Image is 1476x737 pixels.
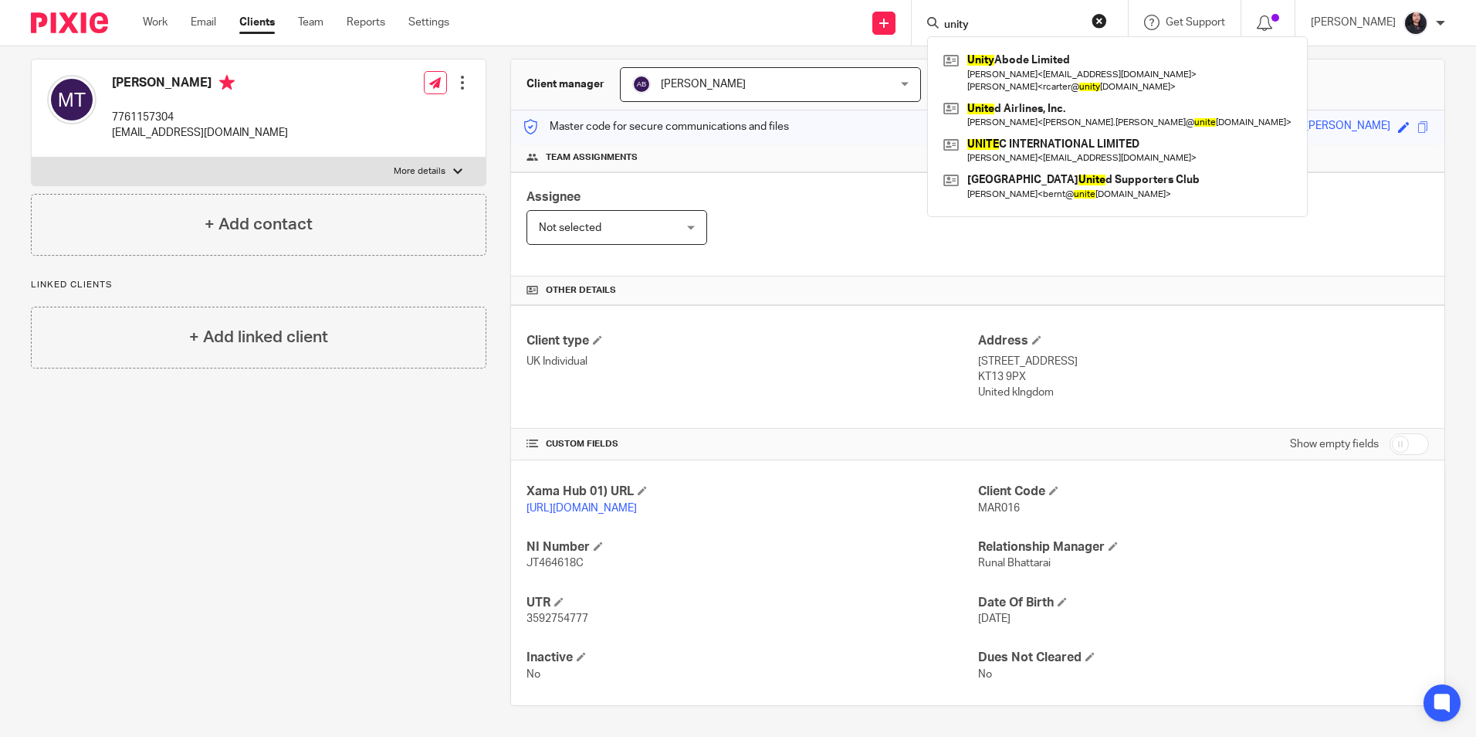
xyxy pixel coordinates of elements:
a: Team [298,15,323,30]
span: Assignee [526,191,581,203]
i: Primary [219,75,235,90]
h4: Client type [526,333,977,349]
img: Pixie [31,12,108,33]
span: No [978,669,992,680]
p: [PERSON_NAME] [1311,15,1396,30]
h4: CUSTOM FIELDS [526,438,977,450]
h4: + Add contact [205,212,313,236]
a: Clients [239,15,275,30]
a: Reports [347,15,385,30]
a: [URL][DOMAIN_NAME] [526,503,637,514]
h3: Client manager [526,76,604,92]
span: Not selected [539,222,601,233]
a: Settings [408,15,449,30]
h4: Relationship Manager [978,539,1429,555]
p: KT13 9PX [978,369,1429,385]
h4: Inactive [526,650,977,666]
p: Master code for secure communications and files [523,119,789,134]
img: svg%3E [632,75,651,93]
span: [PERSON_NAME] [661,79,746,90]
span: Team assignments [546,151,638,164]
img: MicrosoftTeams-image.jfif [1403,11,1428,36]
p: [STREET_ADDRESS] [978,354,1429,369]
input: Search [943,19,1082,32]
button: Clear [1092,13,1107,29]
p: 7761157304 [112,110,288,125]
a: Email [191,15,216,30]
h4: Date Of Birth [978,595,1429,611]
p: Linked clients [31,279,486,291]
label: Show empty fields [1290,436,1379,452]
p: United kIngdom [978,385,1429,400]
p: [EMAIL_ADDRESS][DOMAIN_NAME] [112,125,288,141]
h4: Client Code [978,484,1429,500]
span: MAR016 [978,503,1020,514]
span: Other details [546,284,616,297]
span: Get Support [1166,17,1225,28]
h4: NI Number [526,539,977,555]
h4: Address [978,333,1429,349]
h4: [PERSON_NAME] [112,75,288,94]
img: svg%3E [47,75,96,124]
h4: UTR [526,595,977,611]
span: Runal Bhattarai [978,558,1051,569]
span: JT464618C [526,558,584,569]
a: Work [143,15,168,30]
p: UK Individual [526,354,977,369]
h4: + Add linked client [189,325,328,349]
span: No [526,669,540,680]
p: More details [394,165,445,178]
h4: Xama Hub 01) URL [526,484,977,500]
span: 3592754777 [526,613,588,624]
h4: Dues Not Cleared [978,650,1429,666]
span: [DATE] [978,613,1011,624]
